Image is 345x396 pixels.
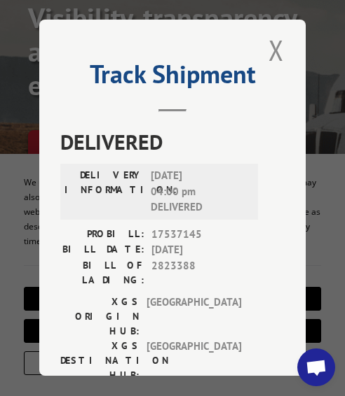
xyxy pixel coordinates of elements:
[60,227,144,243] label: PROBILL:
[297,348,335,386] a: Open chat
[151,258,257,288] span: 2823388
[147,339,241,383] span: [GEOGRAPHIC_DATA]
[147,295,241,339] span: [GEOGRAPHIC_DATA]
[151,168,245,215] span: [DATE] 04:00 pm DELIVERED
[60,258,144,288] label: BILL OF LADING:
[60,339,140,383] label: XGS DESTINATION HUB:
[60,126,285,157] span: DELIVERED
[60,64,285,91] h2: Track Shipment
[60,295,140,339] label: XGS ORIGIN HUB:
[65,168,144,215] label: DELIVERY INFORMATION:
[60,242,144,258] label: BILL DATE:
[264,31,288,69] button: Close modal
[151,242,257,258] span: [DATE]
[151,227,257,243] span: 17537145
